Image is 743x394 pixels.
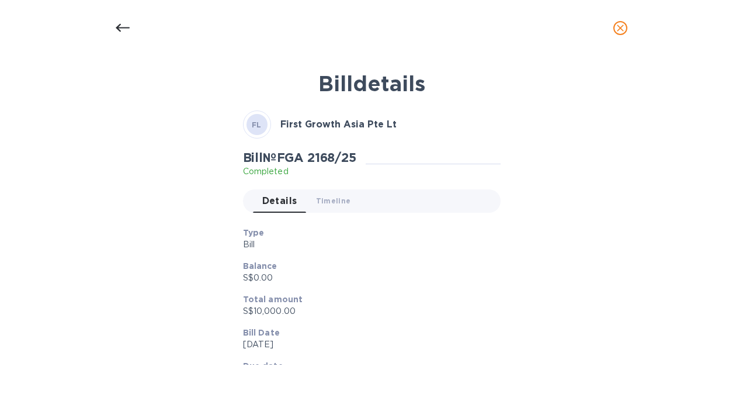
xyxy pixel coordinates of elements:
span: Timeline [316,195,351,207]
span: Details [262,193,297,209]
button: close [606,14,634,42]
b: Bill Date [243,328,280,337]
p: Completed [243,165,356,178]
b: FL [252,120,262,129]
b: Balance [243,261,277,271]
p: Bill [243,239,491,251]
p: S$10,000.00 [243,305,491,317]
b: Total amount [243,295,303,304]
b: Due date [243,361,283,371]
b: Bill details [318,71,425,96]
b: First Growth Asia Pte Lt [280,119,397,130]
p: [DATE] [243,338,491,351]
p: S$0.00 [243,272,491,284]
b: Type [243,228,265,237]
h2: Bill № FGA 2168/25 [243,150,356,165]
